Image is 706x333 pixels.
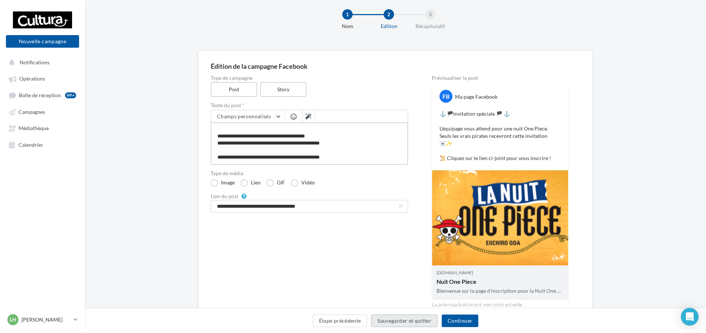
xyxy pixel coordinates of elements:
[425,9,435,20] div: 3
[4,55,78,69] button: Notifications
[437,287,564,295] div: Bienvenue sur la page d'inscription pour la Nuit One Piece de votre Cultura Frouard. Pour notre p...
[313,315,367,327] button: Étape précédente
[432,299,568,308] div: La prévisualisation est non-contractuelle
[211,75,408,81] label: Type de campagne
[432,75,568,81] div: Prévisualiser le post
[384,9,394,20] div: 2
[241,179,261,187] label: Lien
[6,313,79,327] a: LH [PERSON_NAME]
[371,315,438,327] button: Sauvegarder et quitter
[65,92,76,98] div: 99+
[4,138,81,151] a: Calendrier
[291,179,315,187] label: Vidéo
[260,82,307,97] label: Story
[324,23,371,30] div: Nom
[18,125,49,132] span: Médiathèque
[19,92,61,98] span: Boîte de réception
[437,277,564,286] div: Nuit One Piece
[681,308,699,326] div: Open Intercom Messenger
[19,76,45,82] span: Opérations
[21,316,71,323] p: [PERSON_NAME]
[455,93,498,101] div: Ma page Facebook
[4,121,81,135] a: Médiathèque
[18,109,45,115] span: Campagnes
[4,72,81,85] a: Opérations
[4,88,81,102] a: Boîte de réception99+
[267,179,285,187] label: GIF
[4,105,81,118] a: Campagnes
[211,194,238,199] label: Lien du post
[211,171,408,176] label: Type de média
[437,269,564,276] div: [DOMAIN_NAME]
[365,23,413,30] div: Edition
[407,23,454,30] div: Récapitulatif
[18,142,43,148] span: Calendrier
[211,103,408,108] label: Texte du post *
[442,315,478,327] button: Continuer
[342,9,353,20] div: 1
[217,113,271,119] span: Champs personnalisés
[10,316,16,323] span: LH
[6,35,79,48] button: Nouvelle campagne
[211,110,285,123] button: Champs personnalisés
[211,63,580,69] div: Édition de la campagne Facebook
[439,110,561,162] p: ⚓ 🏴Invitation spéciale 🏴 ⚓ L'équipage vous attend pour une nuit One Piece. Seuls les vrais pirate...
[20,59,50,65] span: Notifications
[211,179,235,187] label: Image
[211,82,257,97] label: Post
[439,90,452,103] div: FB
